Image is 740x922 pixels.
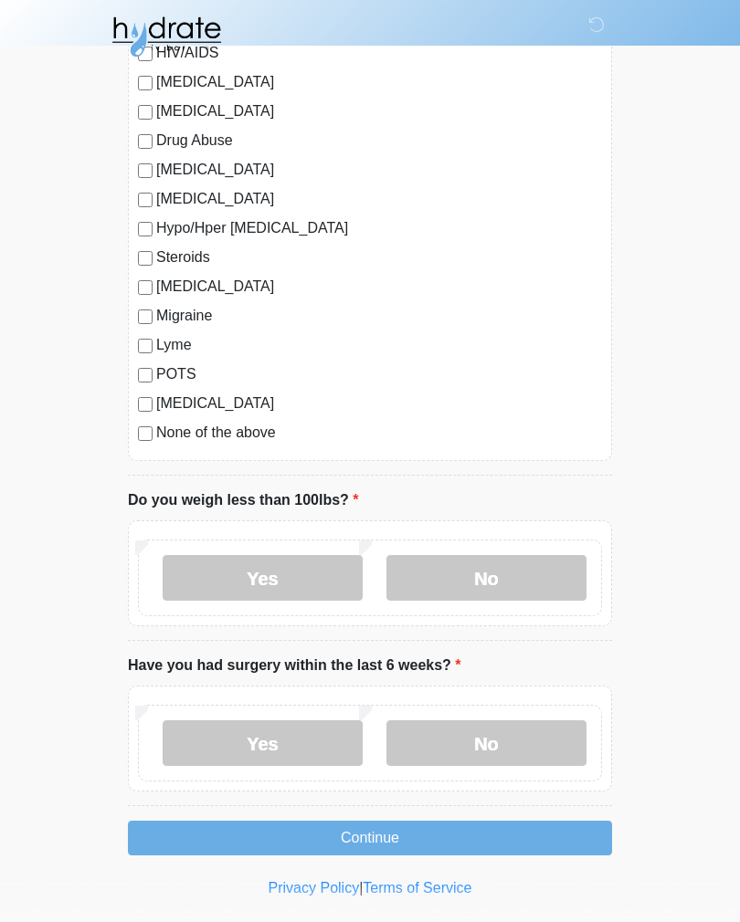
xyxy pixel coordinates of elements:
[386,720,587,766] label: No
[128,489,359,511] label: Do you weigh less than 100lbs?
[363,880,471,896] a: Terms of Service
[156,130,602,152] label: Drug Abuse
[156,363,602,385] label: POTS
[138,105,153,120] input: [MEDICAL_DATA]
[156,71,602,93] label: [MEDICAL_DATA]
[269,880,360,896] a: Privacy Policy
[128,821,612,855] button: Continue
[386,555,587,601] label: No
[138,134,153,149] input: Drug Abuse
[359,880,363,896] a: |
[138,426,153,441] input: None of the above
[156,393,602,414] label: [MEDICAL_DATA]
[163,555,363,601] label: Yes
[156,422,602,444] label: None of the above
[110,14,223,59] img: Hydrate IV Bar - Fort Collins Logo
[163,720,363,766] label: Yes
[156,217,602,239] label: Hypo/Hper [MEDICAL_DATA]
[138,280,153,295] input: [MEDICAL_DATA]
[138,163,153,178] input: [MEDICAL_DATA]
[138,222,153,236] input: Hypo/Hper [MEDICAL_DATA]
[156,188,602,210] label: [MEDICAL_DATA]
[156,276,602,298] label: [MEDICAL_DATA]
[138,397,153,412] input: [MEDICAL_DATA]
[156,246,602,268] label: Steroids
[138,339,153,353] input: Lyme
[138,193,153,207] input: [MEDICAL_DATA]
[138,76,153,90] input: [MEDICAL_DATA]
[138,309,153,324] input: Migraine
[156,100,602,122] label: [MEDICAL_DATA]
[156,334,602,356] label: Lyme
[138,368,153,382] input: POTS
[156,305,602,327] label: Migraine
[138,251,153,266] input: Steroids
[156,159,602,181] label: [MEDICAL_DATA]
[128,655,461,676] label: Have you had surgery within the last 6 weeks?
